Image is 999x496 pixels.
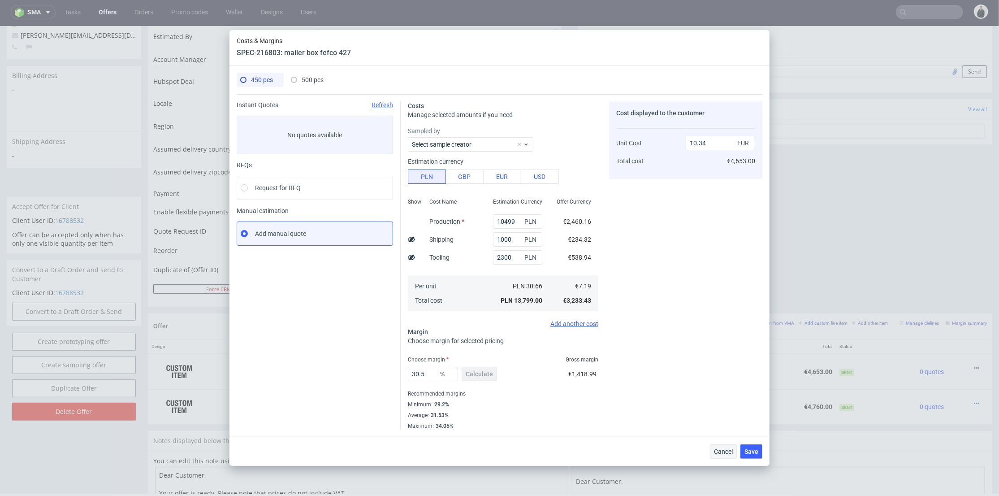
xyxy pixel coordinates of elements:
span: PLN 13,799.00 [501,297,542,304]
span: Estimation Currency [493,198,542,205]
span: €538.94 [568,254,591,261]
span: PLN 30.66 [513,283,542,290]
a: CBNS-1 [344,352,362,358]
img: regular_mini_magick20250217-67-ufcnb1.jpg [584,39,595,50]
a: 16788532 [55,262,84,270]
p: Offer can be accepted only when has only one visible quantity per item [12,204,136,222]
span: €2,460.16 [563,218,591,225]
button: PLN [408,170,446,184]
th: Total [764,313,836,328]
div: Recommended margins [408,388,598,399]
span: Sent [839,343,854,350]
div: Serwach • Custom [326,366,520,394]
small: Add line item from VMA [740,294,794,299]
div: RFQs [237,161,393,169]
img: ico-item-custom-a8f9c3db6a5631ce2f509e228e8b95abde266dc4376634de7b166047de09ff05.png [157,369,202,392]
strong: 771235 [268,342,290,349]
div: Shipping Address [7,105,141,125]
td: €0.00 [692,363,764,398]
div: Add another cost [408,320,598,327]
a: 16788532 [55,190,84,198]
th: Dependencies [692,313,764,328]
label: No quotes available [237,116,393,154]
div: 29.2% [432,401,449,408]
span: Tasks [584,78,601,87]
input: Delete Offer [12,376,136,394]
label: Shipping [429,236,454,243]
small: Manage dielines [899,294,939,299]
button: GBP [445,170,484,184]
a: View all [968,79,987,87]
span: €4,653.00 [727,157,755,165]
input: 0.00 [493,232,542,247]
a: Create prototyping offer [12,306,136,324]
span: Source: [326,352,362,358]
input: Only numbers [323,237,550,250]
button: Save [740,444,762,459]
span: Per unit [415,283,437,290]
p: Client User ID: [12,190,136,199]
header: SPEC-216803: mailer box fefco 427 [237,48,351,58]
span: Source: [326,387,362,393]
div: Minimum : [408,399,598,410]
span: Cost displayed to the customer [616,109,705,117]
div: Billing Address [7,39,141,59]
small: Add custom line item [799,294,848,299]
td: Assumed delivery zipcode [153,137,315,160]
span: 0 quotes [920,342,944,349]
img: Hokodo [232,183,239,190]
span: SPEC- 216803 [384,368,416,375]
td: Estimated By [153,1,315,24]
td: Enable flexible payments [153,180,315,197]
img: ico-item-custom-a8f9c3db6a5631ce2f509e228e8b95abde266dc4376634de7b166047de09ff05.png [157,334,202,357]
th: Net Total [621,313,692,328]
td: €9.52 [566,363,621,398]
td: Duplicate of (Offer ID) [153,236,315,257]
td: €4,760.00 [764,363,836,398]
span: Unit Cost [616,139,642,147]
td: €10.34 [566,327,621,363]
span: Offer [153,296,168,303]
label: Sampled by [408,126,598,135]
span: 500 pcs [302,76,324,83]
div: Accept Offer for Client [7,170,141,190]
div: Instant Quotes [237,101,393,109]
input: Save [508,258,556,267]
th: Unit Price [566,313,621,328]
div: 31.53% [429,412,449,419]
label: Select sample creator [412,141,471,148]
span: Refresh [372,101,393,109]
span: mailer box fefco 427 [326,367,382,376]
span: Choose margin for selected pricing [408,337,504,344]
span: Total cost [415,297,442,304]
label: Tooling [429,254,450,261]
span: - [12,125,136,134]
span: Costs [408,102,424,109]
span: Manage selected amounts if you need [408,111,513,118]
span: Show [408,198,421,205]
td: €0.00 [692,327,764,363]
span: mailer box fefco 427 [326,332,382,341]
a: markdown [239,430,271,439]
span: PLN [523,251,541,264]
span: Offer Currency [557,198,591,205]
span: Total cost [616,157,644,165]
th: Name [322,313,524,328]
td: €4,653.00 [621,327,692,363]
td: Reorder [153,218,315,236]
span: PLN [523,215,541,228]
button: Force CRM resync [153,258,301,267]
span: Cost Name [429,198,457,205]
span: €1,418.99 [568,370,597,378]
span: [PERSON_NAME][EMAIL_ADDRESS][DOMAIN_NAME] [12,4,176,13]
span: Request for RFQ [255,183,301,192]
span: Add manual quote [255,229,306,238]
span: PLN [523,233,541,246]
button: Cancel [710,444,737,459]
span: Gross margin [566,356,598,363]
span: Cancel [714,448,733,455]
button: EUR [483,170,521,184]
div: 34.05% [434,422,454,430]
span: €234.32 [568,236,591,243]
small: Margin summary [946,294,987,299]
